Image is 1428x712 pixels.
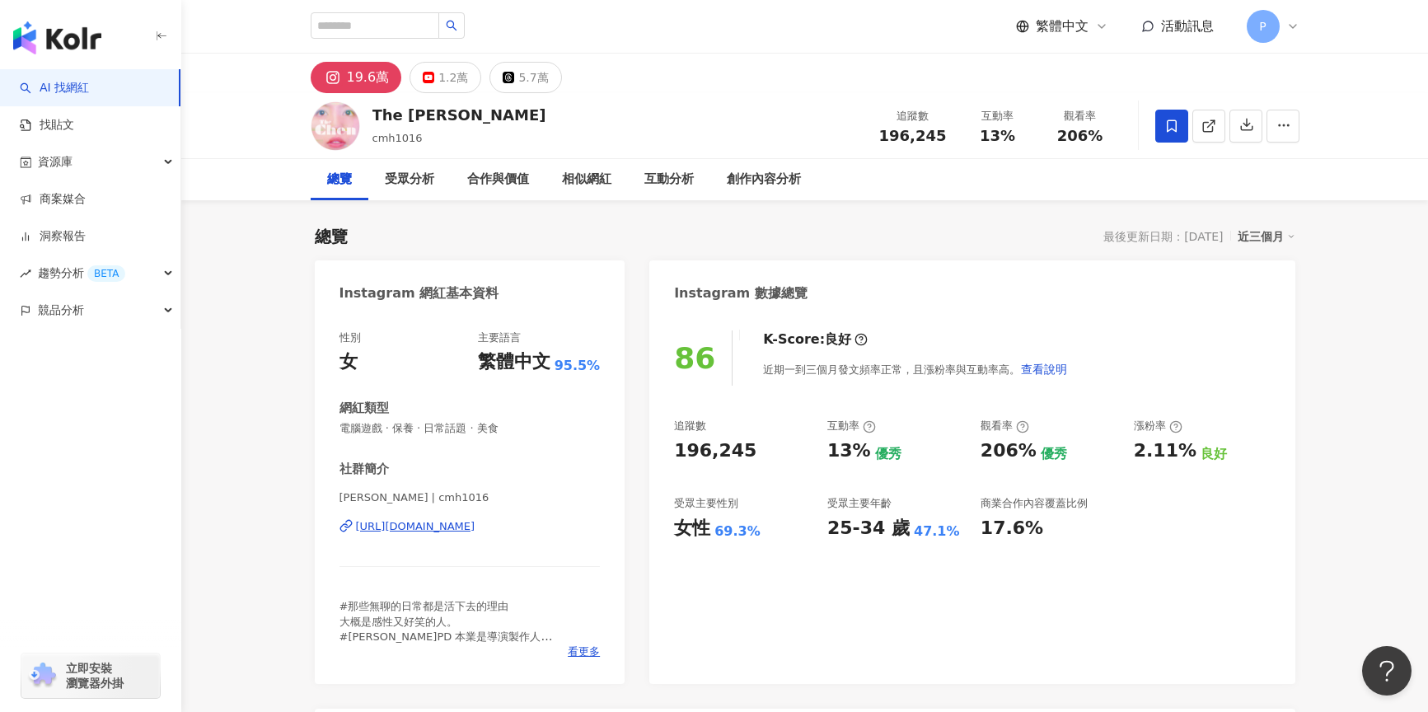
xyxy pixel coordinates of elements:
[21,653,160,698] a: chrome extension立即安裝 瀏覽器外掛
[1103,230,1223,243] div: 最後更新日期：[DATE]
[827,496,892,511] div: 受眾主要年齡
[347,66,390,89] div: 19.6萬
[339,600,553,702] span: #那些無聊的日常都是活下去的理由 大概是感性又好笑的人。 #[PERSON_NAME]PD 本業是導演製作人 @paipianzai_reality #徠卡日記 寫字的地方 @leciacmh ...
[327,170,352,190] div: 總覽
[20,117,74,133] a: 找貼文
[339,284,499,302] div: Instagram 網紅基本資料
[763,330,868,349] div: K-Score :
[478,349,550,375] div: 繁體中文
[410,62,481,93] button: 1.2萬
[339,461,389,478] div: 社群簡介
[562,170,611,190] div: 相似網紅
[763,353,1068,386] div: 近期一到三個月發文頻率正常，且漲粉率與互動率高。
[714,522,761,541] div: 69.3%
[568,644,600,659] span: 看更多
[1259,17,1266,35] span: P
[674,284,808,302] div: Instagram 數據總覽
[438,66,468,89] div: 1.2萬
[727,170,801,190] div: 創作內容分析
[315,225,348,248] div: 總覽
[1036,17,1089,35] span: 繁體中文
[13,21,101,54] img: logo
[339,490,601,505] span: [PERSON_NAME] | cmh1016
[981,496,1088,511] div: 商業合作內容覆蓋比例
[339,421,601,436] span: 電腦遊戲 · 保養 · 日常話題 · 美食
[1238,226,1295,247] div: 近三個月
[478,330,521,345] div: 主要語言
[339,400,389,417] div: 網紅類型
[38,143,73,180] span: 資源庫
[372,105,546,125] div: The [PERSON_NAME]
[20,228,86,245] a: 洞察報告
[20,268,31,279] span: rise
[38,292,84,329] span: 競品分析
[467,170,529,190] div: 合作與價值
[1041,445,1067,463] div: 優秀
[981,438,1037,464] div: 206%
[356,519,475,534] div: [URL][DOMAIN_NAME]
[1020,353,1068,386] button: 查看說明
[827,419,876,433] div: 互動率
[1134,438,1196,464] div: 2.11%
[674,419,706,433] div: 追蹤數
[827,516,910,541] div: 25-34 歲
[446,20,457,31] span: search
[825,330,851,349] div: 良好
[66,661,124,691] span: 立即安裝 瀏覽器外掛
[981,516,1043,541] div: 17.6%
[674,516,710,541] div: 女性
[518,66,548,89] div: 5.7萬
[674,341,715,375] div: 86
[1362,646,1412,696] iframe: Help Scout Beacon - Open
[20,80,89,96] a: searchAI 找網紅
[1057,128,1103,144] span: 206%
[26,663,59,689] img: chrome extension
[489,62,561,93] button: 5.7萬
[555,357,601,375] span: 95.5%
[1021,363,1067,376] span: 查看說明
[1049,108,1112,124] div: 觀看率
[311,101,360,151] img: KOL Avatar
[87,265,125,282] div: BETA
[980,128,1015,144] span: 13%
[339,519,601,534] a: [URL][DOMAIN_NAME]
[311,62,402,93] button: 19.6萬
[967,108,1029,124] div: 互動率
[875,445,901,463] div: 優秀
[1134,419,1182,433] div: 漲粉率
[981,419,1029,433] div: 觀看率
[879,108,947,124] div: 追蹤數
[385,170,434,190] div: 受眾分析
[1161,18,1214,34] span: 活動訊息
[674,438,756,464] div: 196,245
[827,438,871,464] div: 13%
[1201,445,1227,463] div: 良好
[38,255,125,292] span: 趨勢分析
[644,170,694,190] div: 互動分析
[674,496,738,511] div: 受眾主要性別
[339,349,358,375] div: 女
[372,132,423,144] span: cmh1016
[20,191,86,208] a: 商案媒合
[339,330,361,345] div: 性別
[914,522,960,541] div: 47.1%
[879,127,947,144] span: 196,245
